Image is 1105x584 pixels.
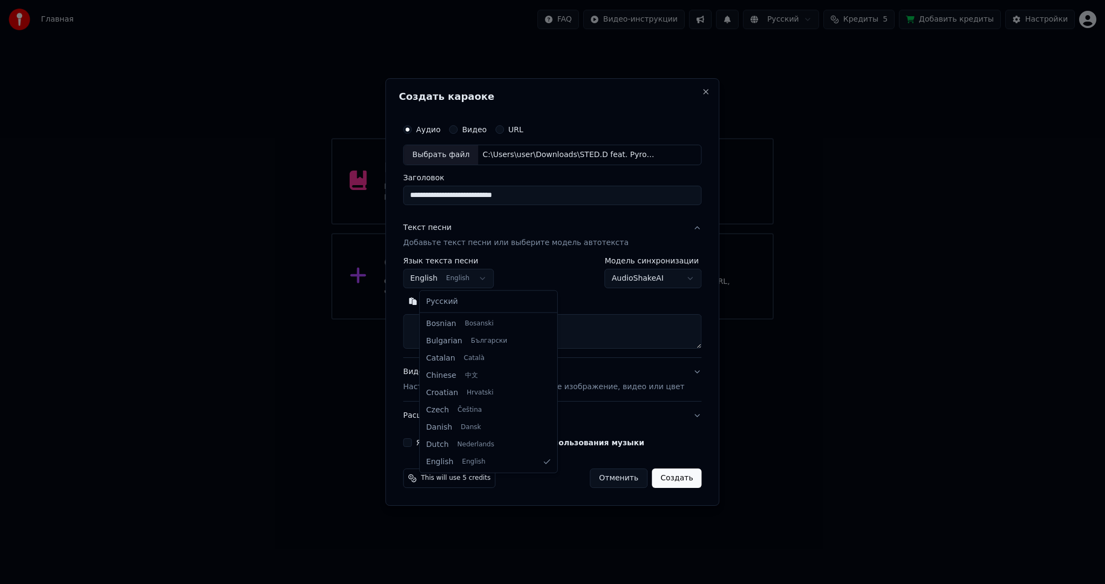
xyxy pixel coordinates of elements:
span: Catalan [426,352,455,363]
span: English [462,457,485,466]
span: Bosanski [465,320,493,328]
span: Български [471,336,507,345]
span: Danish [426,422,452,432]
span: Русский [426,296,458,307]
span: Nederlands [458,440,494,449]
span: 中文 [465,371,478,379]
span: Czech [426,404,449,415]
span: Dansk [461,423,481,431]
span: Chinese [426,370,456,381]
span: Bulgarian [426,335,462,346]
span: Hrvatski [467,388,494,397]
span: Bosnian [426,318,456,329]
span: Dutch [426,439,449,450]
span: English [426,456,454,467]
span: Català [464,354,485,362]
span: Čeština [458,405,482,414]
span: Croatian [426,387,458,398]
